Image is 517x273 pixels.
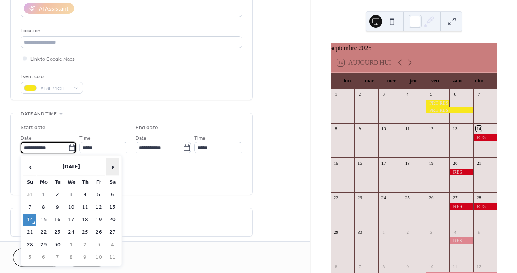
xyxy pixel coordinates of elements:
[381,73,403,89] div: mer.
[428,229,434,235] div: 3
[447,73,468,89] div: sam.
[473,203,497,210] div: RES
[381,91,387,97] div: 3
[404,160,410,166] div: 18
[403,73,425,89] div: jeu.
[428,195,434,201] div: 26
[452,91,458,97] div: 6
[106,252,119,263] td: 11
[92,227,105,238] td: 26
[78,202,91,213] td: 11
[106,159,119,175] span: ›
[106,214,119,226] td: 20
[78,214,91,226] td: 18
[78,176,91,188] th: Th
[13,248,63,267] button: Cancel
[65,252,78,263] td: 8
[452,229,458,235] div: 4
[333,195,339,201] div: 22
[65,176,78,188] th: We
[359,73,381,89] div: mar.
[333,91,339,97] div: 1
[30,55,75,63] span: Link to Google Maps
[37,202,50,213] td: 8
[37,239,50,251] td: 29
[452,195,458,201] div: 27
[92,252,105,263] td: 10
[78,239,91,251] td: 2
[428,126,434,132] div: 12
[51,214,64,226] td: 16
[404,229,410,235] div: 2
[333,160,339,166] div: 15
[37,252,50,263] td: 6
[92,176,105,188] th: Fr
[92,189,105,201] td: 5
[333,229,339,235] div: 29
[65,189,78,201] td: 3
[37,214,50,226] td: 15
[357,91,363,97] div: 2
[357,160,363,166] div: 16
[51,239,64,251] td: 30
[106,189,119,201] td: 6
[23,252,36,263] td: 5
[476,91,482,97] div: 7
[428,263,434,269] div: 10
[23,189,36,201] td: 31
[194,134,206,143] span: Time
[21,124,46,132] div: Start date
[404,263,410,269] div: 9
[357,263,363,269] div: 7
[78,227,91,238] td: 25
[136,134,146,143] span: Date
[469,73,491,89] div: dim.
[51,252,64,263] td: 7
[337,73,359,89] div: lun.
[37,189,50,201] td: 1
[381,160,387,166] div: 17
[21,134,32,143] span: Date
[473,134,497,141] div: RES
[78,252,91,263] td: 9
[37,176,50,188] th: Mo
[23,176,36,188] th: Su
[40,84,70,93] span: #F8E71CFF
[404,91,410,97] div: 4
[357,195,363,201] div: 23
[51,189,64,201] td: 2
[381,229,387,235] div: 1
[452,263,458,269] div: 11
[24,159,36,175] span: ‹
[51,176,64,188] th: Tu
[357,126,363,132] div: 9
[449,169,473,176] div: RES
[65,202,78,213] td: 10
[21,110,57,118] span: Date and time
[357,229,363,235] div: 30
[37,227,50,238] td: 22
[23,214,36,226] td: 14
[136,124,158,132] div: End date
[78,189,91,201] td: 4
[381,126,387,132] div: 10
[106,239,119,251] td: 4
[476,160,482,166] div: 21
[476,126,482,132] div: 14
[426,100,449,107] div: PRE RES
[476,263,482,269] div: 12
[21,27,241,35] div: Location
[452,160,458,166] div: 20
[92,239,105,251] td: 3
[452,126,458,132] div: 13
[333,263,339,269] div: 6
[428,91,434,97] div: 5
[21,72,81,81] div: Event color
[65,214,78,226] td: 17
[404,126,410,132] div: 11
[106,176,119,188] th: Sa
[51,202,64,213] td: 9
[37,158,105,176] th: [DATE]
[404,195,410,201] div: 25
